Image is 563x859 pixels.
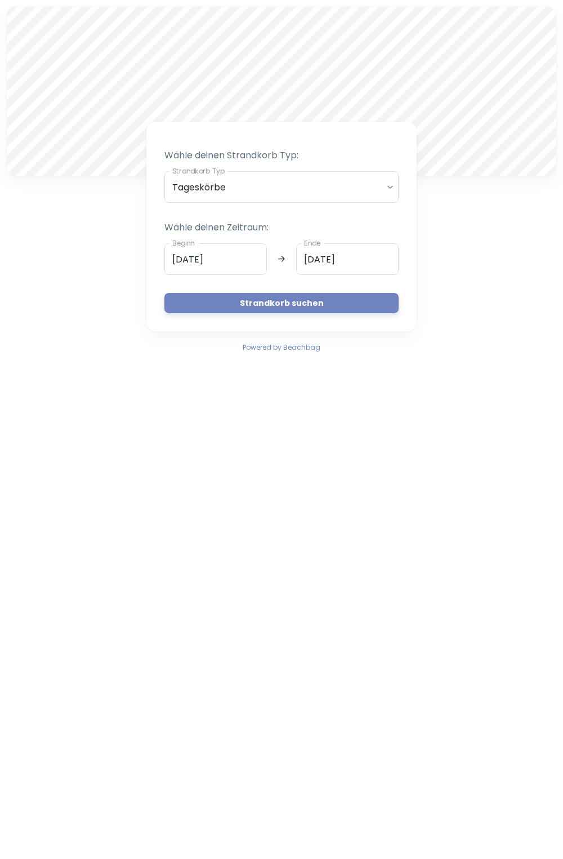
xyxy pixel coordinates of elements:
[243,342,320,352] span: Powered by Beachbag
[164,293,399,313] button: Strandkorb suchen
[164,149,399,162] p: Wähle deinen Strandkorb Typ:
[164,171,399,203] div: Tageskörbe
[172,166,225,176] label: Strandkorb Typ
[243,340,320,354] a: Powered by Beachbag
[164,221,399,234] p: Wähle deinen Zeitraum:
[296,243,399,275] input: dd.mm.yyyy
[304,238,320,248] label: Ende
[172,238,195,248] label: Beginn
[164,243,267,275] input: dd.mm.yyyy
